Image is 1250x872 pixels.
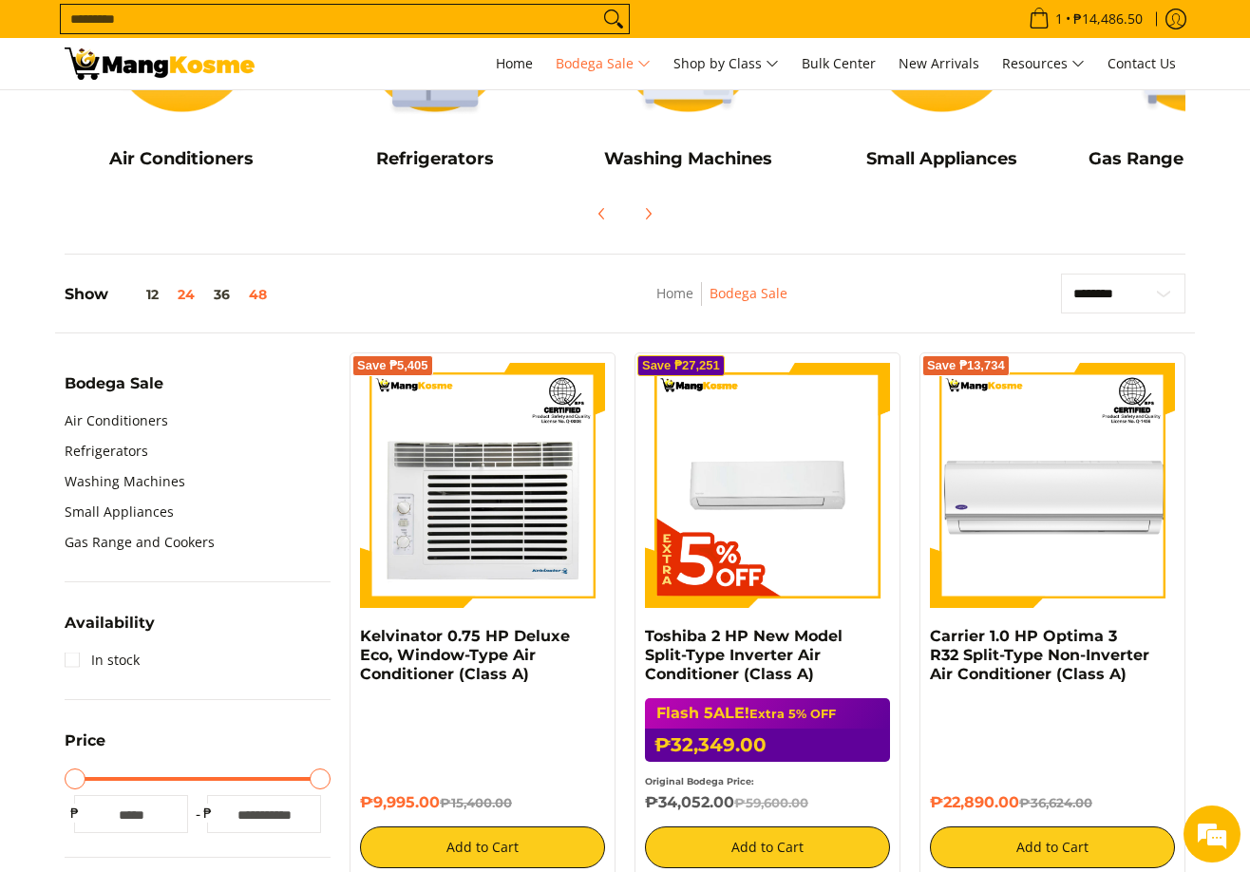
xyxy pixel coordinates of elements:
span: ₱ [65,804,84,823]
nav: Main Menu [274,38,1185,89]
h6: ₱34,052.00 [645,793,890,812]
span: Availability [65,616,155,631]
span: Home [496,54,533,72]
del: ₱59,600.00 [734,795,808,810]
button: Previous [581,193,623,235]
span: New Arrivals [899,54,979,72]
span: ₱14,486.50 [1070,12,1146,26]
h6: ₱22,890.00 [930,793,1175,812]
h5: Show [65,285,276,304]
textarea: Type your message and click 'Submit' [9,519,362,585]
button: 12 [108,287,168,302]
a: Refrigerators [65,436,148,466]
button: Add to Cart [360,826,605,868]
a: In stock [65,645,140,675]
summary: Open [65,616,155,645]
del: ₱36,624.00 [1019,795,1092,810]
img: Toshiba 2 HP New Model Split-Type Inverter Air Conditioner (Class A) [645,363,890,608]
small: Original Bodega Price: [645,776,754,787]
a: Small Appliances [65,497,174,527]
span: We are offline. Please leave us a message. [40,239,331,431]
nav: Breadcrumbs [535,282,910,325]
h5: Small Appliances [824,148,1059,170]
a: Home [656,284,693,302]
span: • [1023,9,1148,29]
a: Resources [993,38,1094,89]
del: ₱15,400.00 [440,795,512,810]
a: Carrier 1.0 HP Optima 3 R32 Split-Type Non-Inverter Air Conditioner (Class A) [930,627,1149,683]
span: ₱ [198,804,217,823]
button: Next [627,193,669,235]
span: Save ₱13,734 [927,360,1005,371]
button: 48 [239,287,276,302]
summary: Open [65,376,163,406]
img: Bodega Sale l Mang Kosme: Cost-Efficient &amp; Quality Home Appliances [65,47,255,80]
button: Add to Cart [930,826,1175,868]
span: Bodega Sale [556,52,651,76]
button: 24 [168,287,204,302]
span: Bodega Sale [65,376,163,391]
span: Resources [1002,52,1085,76]
span: Bulk Center [802,54,876,72]
span: Save ₱5,405 [357,360,428,371]
span: 1 [1052,12,1066,26]
div: Leave a message [99,106,319,131]
a: Contact Us [1098,38,1185,89]
a: Shop by Class [664,38,788,89]
button: Search [598,5,629,33]
span: Save ₱27,251 [642,360,720,371]
h5: Refrigerators [318,148,553,170]
a: Bulk Center [792,38,885,89]
a: Bodega Sale [546,38,660,89]
a: New Arrivals [889,38,989,89]
a: Gas Range and Cookers [65,527,215,558]
h5: Air Conditioners [65,148,299,170]
img: Carrier 1.0 HP Optima 3 R32 Split-Type Non-Inverter Air Conditioner (Class A) [930,363,1175,608]
a: Air Conditioners [65,406,168,436]
h5: Washing Machines [571,148,805,170]
em: Submit [278,585,345,611]
a: Washing Machines [65,466,185,497]
span: Price [65,733,105,749]
summary: Open [65,733,105,763]
h6: ₱32,349.00 [645,729,890,762]
button: Add to Cart [645,826,890,868]
a: Kelvinator 0.75 HP Deluxe Eco, Window-Type Air Conditioner (Class A) [360,627,570,683]
a: Toshiba 2 HP New Model Split-Type Inverter Air Conditioner (Class A) [645,627,843,683]
img: Kelvinator 0.75 HP Deluxe Eco, Window-Type Air Conditioner (Class A) [360,363,605,608]
h6: ₱9,995.00 [360,793,605,812]
div: Minimize live chat window [312,9,357,55]
span: Contact Us [1108,54,1176,72]
span: Shop by Class [673,52,779,76]
a: Bodega Sale [710,284,787,302]
button: 36 [204,287,239,302]
a: Home [486,38,542,89]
